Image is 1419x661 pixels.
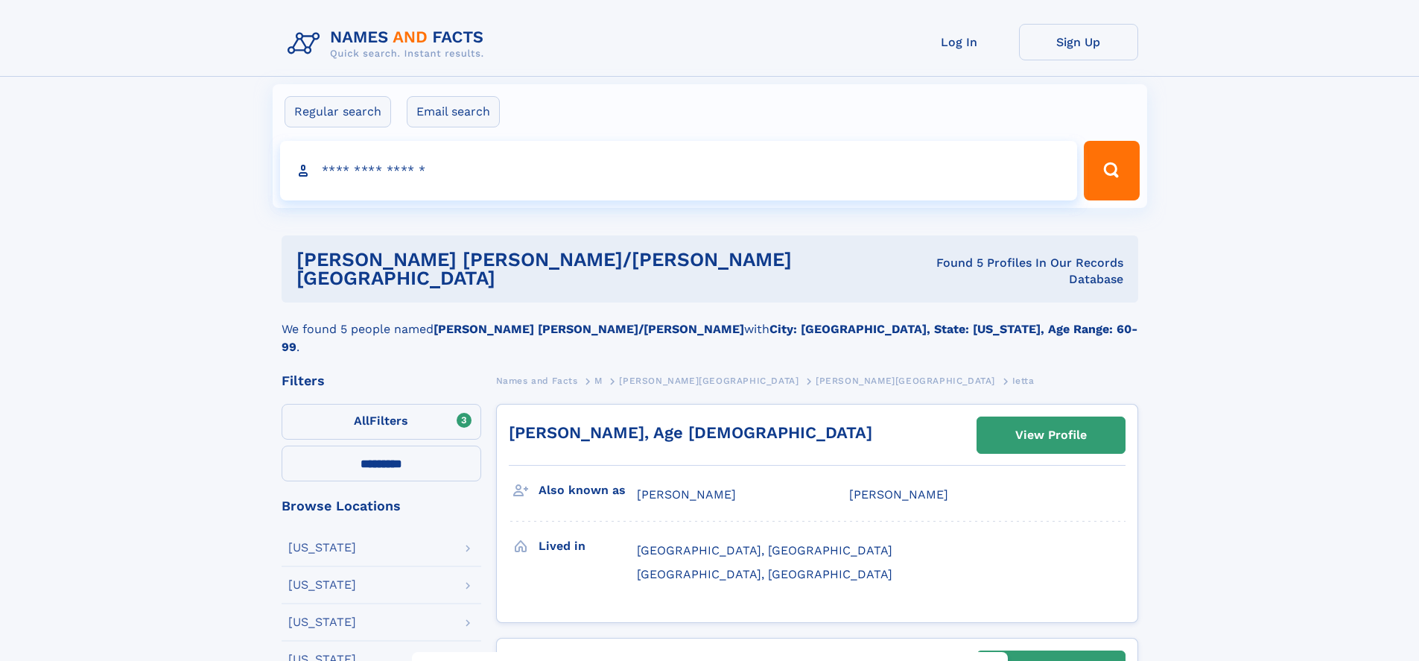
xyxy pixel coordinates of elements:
[539,534,637,559] h3: Lived in
[619,371,799,390] a: [PERSON_NAME][GEOGRAPHIC_DATA]
[816,371,995,390] a: [PERSON_NAME][GEOGRAPHIC_DATA]
[282,24,496,64] img: Logo Names and Facts
[407,96,500,127] label: Email search
[619,376,799,386] span: [PERSON_NAME][GEOGRAPHIC_DATA]
[285,96,391,127] label: Regular search
[282,322,1137,354] b: City: [GEOGRAPHIC_DATA], State: [US_STATE], Age Range: 60-99
[900,24,1019,60] a: Log In
[282,303,1138,356] div: We found 5 people named with .
[1012,376,1035,386] span: Ietta
[637,487,736,502] span: [PERSON_NAME]
[637,543,892,557] span: [GEOGRAPHIC_DATA], [GEOGRAPHIC_DATA]
[282,404,481,440] label: Filters
[282,499,481,513] div: Browse Locations
[539,478,637,503] h3: Also known as
[1015,418,1087,452] div: View Profile
[637,567,892,581] span: [GEOGRAPHIC_DATA], [GEOGRAPHIC_DATA]
[496,371,578,390] a: Names and Facts
[509,423,872,442] a: [PERSON_NAME], Age [DEMOGRAPHIC_DATA]
[280,141,1078,200] input: search input
[977,417,1125,453] a: View Profile
[288,616,356,628] div: [US_STATE]
[594,376,603,386] span: M
[354,414,369,428] span: All
[288,579,356,591] div: [US_STATE]
[594,371,603,390] a: M
[296,250,907,288] h1: [PERSON_NAME] [PERSON_NAME]/[PERSON_NAME][GEOGRAPHIC_DATA]
[1019,24,1138,60] a: Sign Up
[907,255,1123,288] div: Found 5 Profiles In Our Records Database
[1084,141,1139,200] button: Search Button
[434,322,744,336] b: [PERSON_NAME] [PERSON_NAME]/[PERSON_NAME]
[282,374,481,388] div: Filters
[816,376,995,386] span: [PERSON_NAME][GEOGRAPHIC_DATA]
[288,542,356,554] div: [US_STATE]
[849,487,948,502] span: [PERSON_NAME]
